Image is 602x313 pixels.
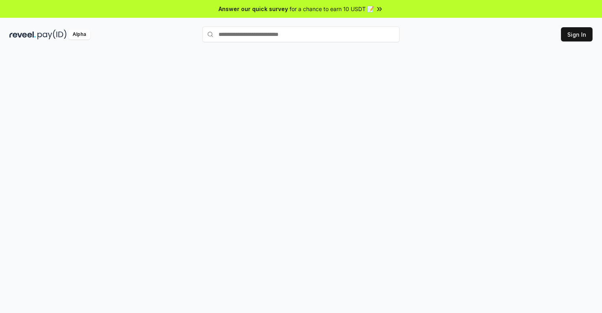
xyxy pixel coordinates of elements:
[9,30,36,39] img: reveel_dark
[561,27,593,41] button: Sign In
[290,5,374,13] span: for a chance to earn 10 USDT 📝
[37,30,67,39] img: pay_id
[68,30,90,39] div: Alpha
[219,5,288,13] span: Answer our quick survey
